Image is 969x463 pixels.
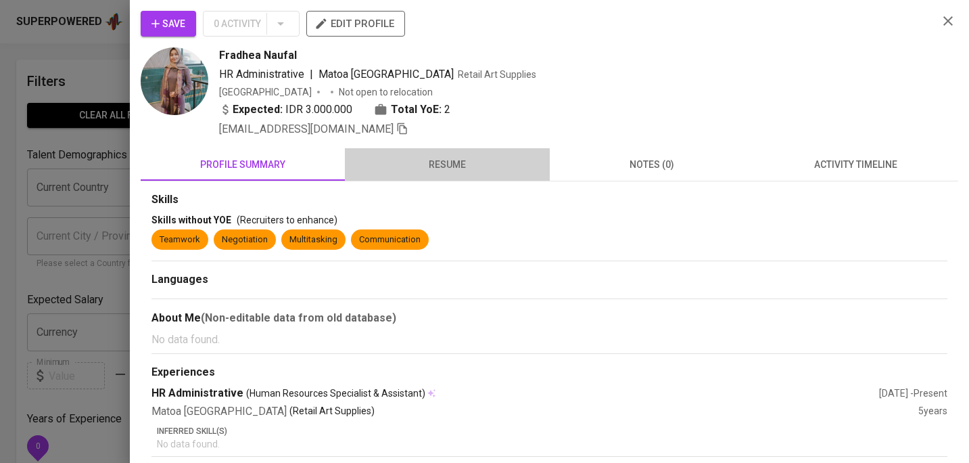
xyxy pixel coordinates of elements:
span: | [310,66,313,83]
span: profile summary [149,156,337,173]
div: Teamwork [160,234,200,246]
div: Matoa [GEOGRAPHIC_DATA] [151,404,918,420]
a: edit profile [306,18,405,28]
b: Total YoE: [391,102,442,118]
div: About Me [151,310,947,326]
div: 5 years [918,404,947,420]
span: HR Administrative [219,68,304,81]
div: Skills [151,192,947,208]
span: notes (0) [558,156,746,173]
div: Languages [151,272,947,288]
span: Fradhea Naufal [219,47,297,64]
div: Communication [359,234,421,246]
b: Expected: [233,102,283,118]
p: No data found. [151,332,947,348]
span: activity timeline [762,156,950,173]
div: HR Administrative [151,386,879,401]
div: IDR 3.000.000 [219,102,352,118]
span: edit profile [317,15,394,32]
p: No data found. [157,437,947,451]
span: 2 [444,102,450,118]
span: Matoa [GEOGRAPHIC_DATA] [318,68,454,81]
p: Not open to relocation [339,85,433,99]
span: Skills without YOE [151,215,231,225]
div: Multitasking [289,234,337,246]
div: Experiences [151,365,947,380]
p: (Retail Art Supplies) [289,404,375,420]
span: resume [353,156,541,173]
b: (Non-editable data from old database) [201,311,396,324]
span: [EMAIL_ADDRESS][DOMAIN_NAME] [219,123,394,135]
div: [DATE] - Present [879,387,947,400]
span: (Recruiters to enhance) [237,215,337,225]
span: (Human Resources Specialist & Assistant) [246,387,425,400]
div: [GEOGRAPHIC_DATA] [219,85,312,99]
span: Retail Art Supplies [458,69,536,80]
div: Negotiation [222,234,268,246]
p: Inferred Skill(s) [157,425,947,437]
button: Save [141,11,196,37]
img: dd04d088e2e767bcb356341775dda455.png [141,47,208,115]
button: edit profile [306,11,405,37]
span: Save [151,16,185,32]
